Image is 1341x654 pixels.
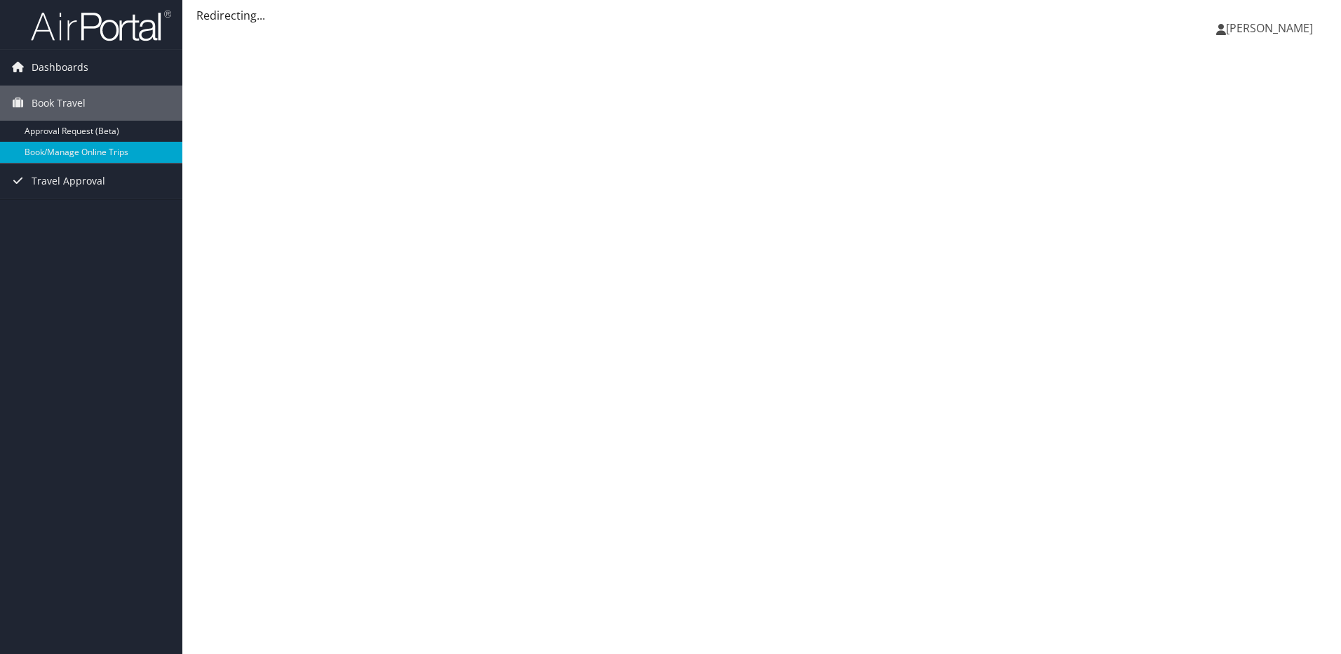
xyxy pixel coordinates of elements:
[1226,20,1313,36] span: [PERSON_NAME]
[1216,7,1327,49] a: [PERSON_NAME]
[32,86,86,121] span: Book Travel
[32,163,105,199] span: Travel Approval
[31,9,171,42] img: airportal-logo.png
[196,7,1327,24] div: Redirecting...
[32,50,88,85] span: Dashboards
